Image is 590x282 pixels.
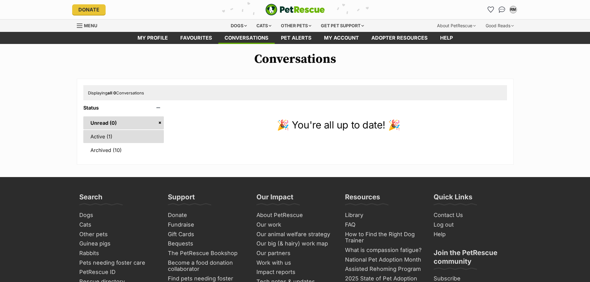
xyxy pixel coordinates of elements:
[165,230,248,239] a: Gift Cards
[265,4,325,15] a: PetRescue
[343,230,425,245] a: How to Find the Right Dog Trainer
[431,230,514,239] a: Help
[254,230,336,239] a: Our animal welfare strategy
[77,210,159,220] a: Dogs
[170,118,507,132] p: 🎉 You're all up to date! 🎉
[317,20,368,32] div: Get pet support
[486,5,496,15] a: Favourites
[165,249,248,258] a: The PetRescue Bookshop
[77,258,159,268] a: Pets needing foster care
[77,220,159,230] a: Cats
[481,20,518,32] div: Good Reads
[254,239,336,249] a: Our big (& hairy) work map
[431,220,514,230] a: Log out
[174,32,218,44] a: Favourites
[431,210,514,220] a: Contact Us
[83,130,164,143] a: Active (1)
[265,4,325,15] img: logo-e224e6f780fb5917bec1dbf3a21bbac754714ae5b6737aabdf751b685950b380.svg
[499,7,505,13] img: chat-41dd97257d64d25036548639549fe6c8038ab92f7586957e7f3b1b290dea8141.svg
[277,20,316,32] div: Other pets
[345,193,380,205] h3: Resources
[83,116,164,129] a: Unread (0)
[343,245,425,255] a: What is compassion fatigue?
[254,249,336,258] a: Our partners
[254,258,336,268] a: Work with us
[486,5,518,15] ul: Account quick links
[254,210,336,220] a: About PetRescue
[165,258,248,274] a: Become a food donation collaborator
[497,5,507,15] a: Conversations
[77,249,159,258] a: Rabbits
[165,239,248,249] a: Bequests
[88,90,144,95] span: Displaying Conversations
[508,5,518,15] button: My account
[252,20,276,32] div: Cats
[77,239,159,249] a: Guinea pigs
[365,32,434,44] a: Adopter resources
[510,7,516,13] div: RM
[254,267,336,277] a: Impact reports
[83,144,164,157] a: Archived (10)
[256,193,293,205] h3: Our Impact
[165,210,248,220] a: Donate
[84,23,97,28] span: Menu
[107,90,116,95] strong: all 0
[254,220,336,230] a: Our work
[226,20,251,32] div: Dogs
[433,20,480,32] div: About PetRescue
[343,210,425,220] a: Library
[434,193,472,205] h3: Quick Links
[275,32,318,44] a: Pet alerts
[318,32,365,44] a: My account
[79,193,103,205] h3: Search
[343,264,425,274] a: Assisted Rehoming Program
[168,193,195,205] h3: Support
[77,230,159,239] a: Other pets
[343,255,425,265] a: National Pet Adoption Month
[218,32,275,44] a: conversations
[77,20,102,31] a: Menu
[77,267,159,277] a: PetRescue ID
[72,4,106,15] a: Donate
[343,220,425,230] a: FAQ
[131,32,174,44] a: My profile
[83,105,164,111] header: Status
[434,248,511,269] h3: Join the PetRescue community
[434,32,459,44] a: Help
[165,220,248,230] a: Fundraise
